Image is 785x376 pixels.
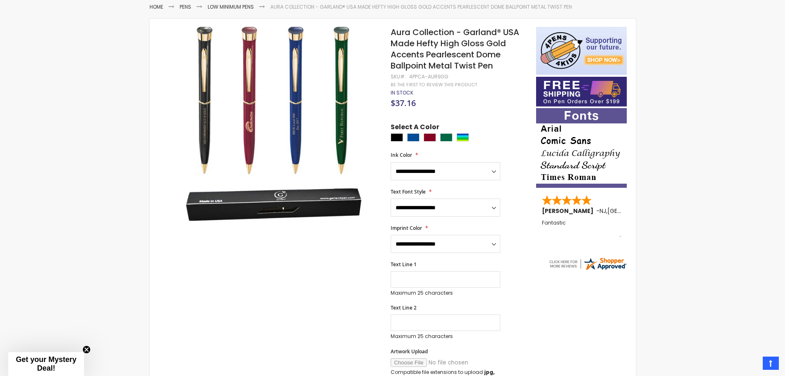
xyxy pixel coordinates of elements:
div: Black [391,133,403,142]
span: Text Font Style [391,188,426,195]
span: Artwork Upload [391,348,428,355]
span: Text Line 1 [391,261,417,268]
div: Fantastic [542,220,622,238]
span: $37.16 [391,97,416,109]
span: - , [596,207,668,215]
span: NJ [600,207,606,215]
a: Home [150,3,163,10]
img: 4pens 4 kids [536,27,627,75]
a: Low Minimum Pens [208,3,254,10]
span: [GEOGRAPHIC_DATA] [607,207,668,215]
span: [PERSON_NAME] [542,207,596,215]
p: Maximum 25 characters [391,290,500,296]
a: Be the first to review this product [391,82,477,88]
div: Assorted [457,133,469,142]
div: Burgundy [424,133,436,142]
a: Pens [180,3,191,10]
img: Aura Collection - Garland® USA Made Hefty High Gloss Gold Accents Pearlescent Dome Ballpoint Meta... [166,26,380,240]
span: Imprint Color [391,225,422,232]
a: Top [763,357,779,370]
span: Ink Color [391,151,412,158]
p: Maximum 25 characters [391,333,500,340]
li: Aura Collection - Garland® USA Made Hefty High Gloss Gold Accents Pearlescent Dome Ballpoint Meta... [270,4,572,10]
img: font-personalization-examples [536,108,627,188]
img: Free shipping on orders over $199 [536,77,627,106]
span: Select A Color [391,123,439,134]
div: Dark Blue [407,133,419,142]
span: Aura Collection - Garland® USA Made Hefty High Gloss Gold Accents Pearlescent Dome Ballpoint Meta... [391,26,519,71]
div: Dark Green [440,133,452,142]
span: Get your Mystery Deal! [16,355,76,372]
a: 4pens.com certificate URL [548,266,627,273]
img: 4pens.com widget logo [548,256,627,271]
span: In stock [391,89,413,96]
div: Get your Mystery Deal!Close teaser [8,352,84,376]
div: Availability [391,90,413,96]
span: Text Line 2 [391,304,417,311]
button: Close teaser [82,345,91,354]
strong: SKU [391,73,406,80]
div: 4PPCA-AUR90G [409,73,448,80]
